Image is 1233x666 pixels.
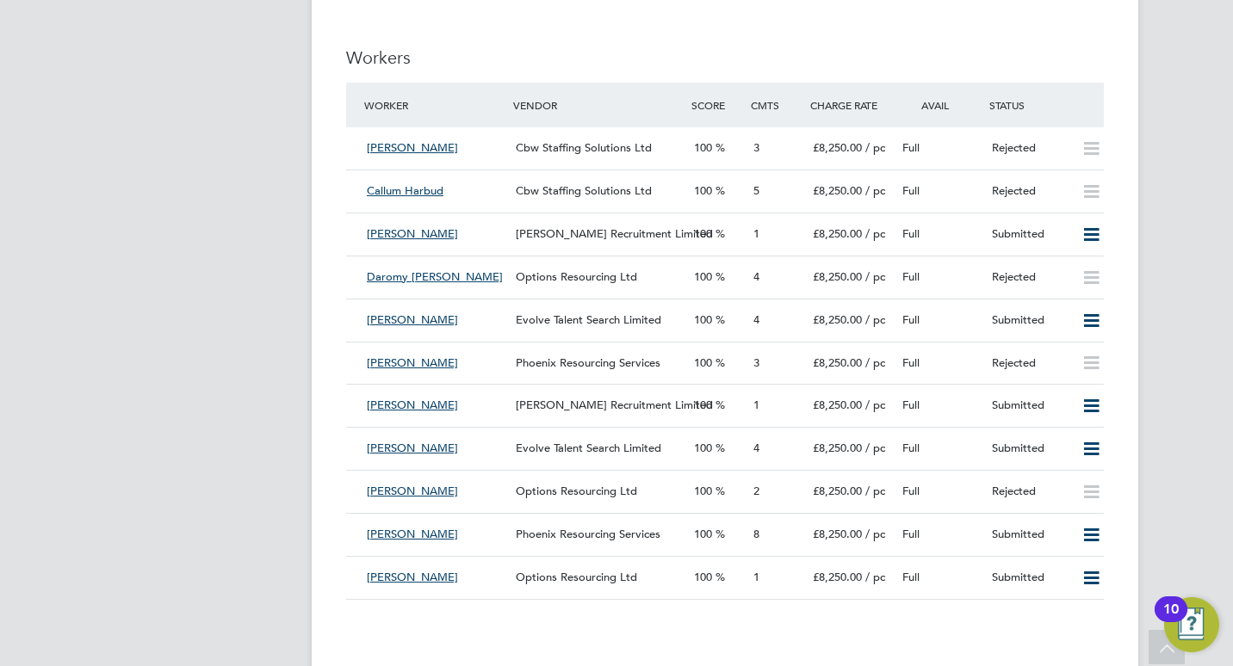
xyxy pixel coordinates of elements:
span: £8,250.00 [813,140,862,155]
span: Phoenix Resourcing Services [516,355,660,370]
div: Score [687,89,747,120]
span: Full [902,484,920,498]
span: 100 [694,312,712,327]
div: Submitted [985,435,1075,463]
div: Rejected [985,134,1075,163]
span: / pc [865,484,885,498]
span: 3 [753,140,759,155]
span: Cbw Staffing Solutions Ltd [516,183,652,198]
div: Submitted [985,220,1075,249]
span: / pc [865,398,885,412]
span: Evolve Talent Search Limited [516,441,661,455]
span: Options Resourcing Ltd [516,269,637,284]
span: 3 [753,355,759,370]
span: 5 [753,183,759,198]
span: [PERSON_NAME] [367,527,458,541]
span: / pc [865,183,885,198]
span: [PERSON_NAME] [367,570,458,584]
span: 1 [753,398,759,412]
span: Phoenix Resourcing Services [516,527,660,541]
div: Submitted [985,306,1075,335]
span: Full [902,269,920,284]
span: / pc [865,570,885,584]
span: Options Resourcing Ltd [516,484,637,498]
span: Full [902,140,920,155]
span: 2 [753,484,759,498]
span: 100 [694,140,712,155]
span: 100 [694,355,712,370]
span: £8,250.00 [813,484,862,498]
div: Rejected [985,263,1075,292]
span: 100 [694,183,712,198]
div: Worker [360,89,509,120]
span: Evolve Talent Search Limited [516,312,661,327]
span: 100 [694,226,712,241]
span: Daromy [PERSON_NAME] [367,269,503,284]
div: Rejected [985,177,1075,206]
span: [PERSON_NAME] [367,398,458,412]
div: Charge Rate [806,89,895,120]
div: 10 [1163,609,1179,632]
span: £8,250.00 [813,527,862,541]
span: 100 [694,484,712,498]
span: 100 [694,527,712,541]
span: Callum Harbud [367,183,443,198]
span: Full [902,398,920,412]
div: Submitted [985,564,1075,592]
div: Vendor [509,89,687,120]
span: £8,250.00 [813,441,862,455]
span: Full [902,312,920,327]
span: £8,250.00 [813,183,862,198]
span: [PERSON_NAME] [367,484,458,498]
span: Full [902,183,920,198]
span: 100 [694,441,712,455]
span: [PERSON_NAME] [367,140,458,155]
span: £8,250.00 [813,398,862,412]
span: Full [902,355,920,370]
span: £8,250.00 [813,355,862,370]
span: Full [902,226,920,241]
span: / pc [865,355,885,370]
span: Options Resourcing Ltd [516,570,637,584]
span: / pc [865,226,885,241]
span: Full [902,441,920,455]
span: £8,250.00 [813,226,862,241]
span: [PERSON_NAME] [367,355,458,370]
span: / pc [865,140,885,155]
div: Submitted [985,392,1075,420]
span: £8,250.00 [813,269,862,284]
span: [PERSON_NAME] Recruitment Limited [516,398,713,412]
span: Full [902,570,920,584]
span: / pc [865,312,885,327]
span: / pc [865,527,885,541]
span: 1 [753,570,759,584]
span: 100 [694,269,712,284]
span: [PERSON_NAME] [367,226,458,241]
span: 4 [753,441,759,455]
span: [PERSON_NAME] [367,312,458,327]
div: Rejected [985,478,1075,506]
span: Cbw Staffing Solutions Ltd [516,140,652,155]
span: / pc [865,269,885,284]
button: Open Resource Center, 10 new notifications [1164,597,1219,652]
span: 4 [753,312,759,327]
span: 100 [694,398,712,412]
span: / pc [865,441,885,455]
h3: Workers [346,46,1104,69]
div: Status [985,89,1104,120]
div: Avail [895,89,985,120]
span: 1 [753,226,759,241]
span: 100 [694,570,712,584]
span: 4 [753,269,759,284]
div: Submitted [985,521,1075,549]
div: Rejected [985,349,1075,378]
span: [PERSON_NAME] [367,441,458,455]
span: Full [902,527,920,541]
span: [PERSON_NAME] Recruitment Limited [516,226,713,241]
span: £8,250.00 [813,312,862,327]
div: Cmts [747,89,806,120]
span: £8,250.00 [813,570,862,584]
span: 8 [753,527,759,541]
